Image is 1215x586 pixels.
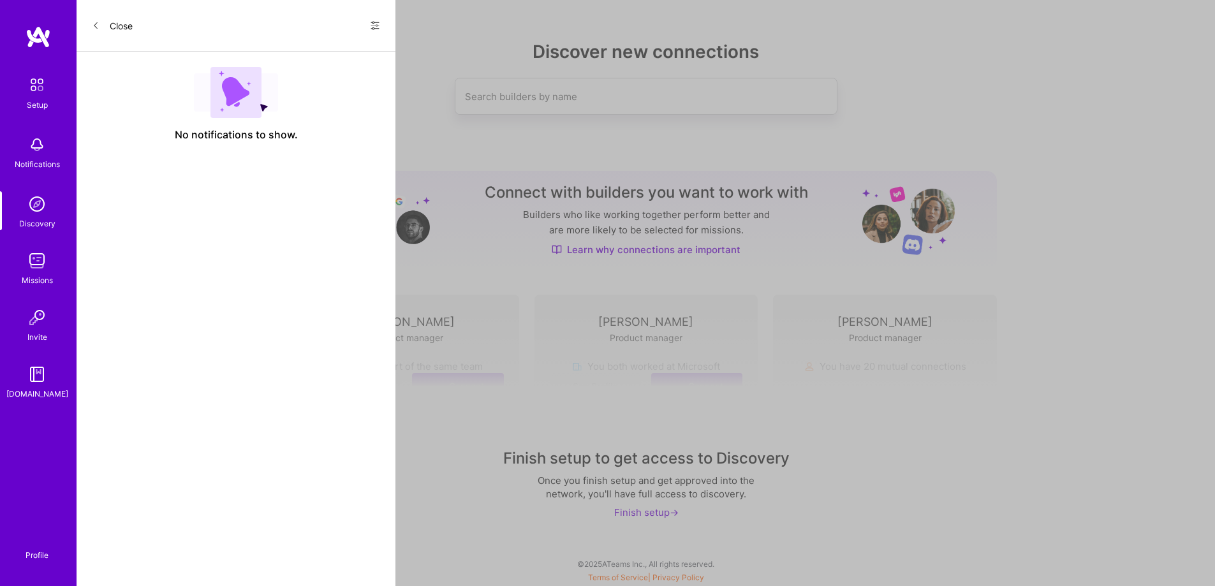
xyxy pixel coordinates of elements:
img: setup [24,71,50,98]
div: Missions [22,274,53,287]
button: Close [92,15,133,36]
img: bell [24,132,50,157]
div: Profile [26,548,48,560]
img: empty [194,67,278,118]
a: Profile [21,535,53,560]
div: [DOMAIN_NAME] [6,387,68,400]
div: Setup [27,98,48,112]
img: discovery [24,191,50,217]
div: Invite [27,330,47,344]
img: logo [26,26,51,48]
div: Notifications [15,157,60,171]
img: Invite [24,305,50,330]
div: Discovery [19,217,55,230]
span: No notifications to show. [175,128,298,142]
img: teamwork [24,248,50,274]
img: guide book [24,362,50,387]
